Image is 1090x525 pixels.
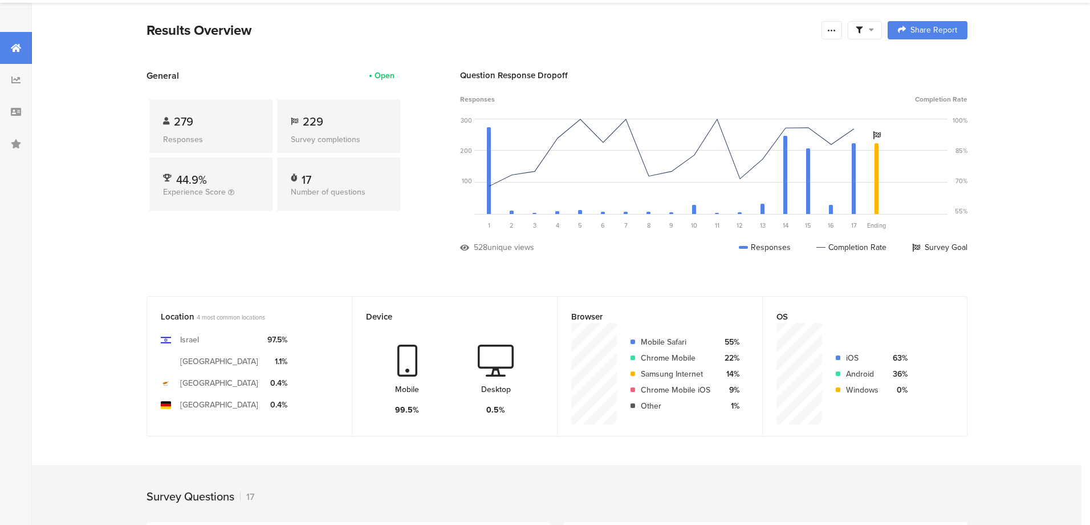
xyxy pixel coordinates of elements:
div: Completion Rate [816,241,886,253]
div: Responses [739,241,791,253]
div: 1.1% [267,356,287,367]
span: 7 [624,221,628,230]
span: Completion Rate [915,94,967,104]
div: Israel [180,334,199,346]
div: 36% [888,368,908,380]
div: 85% [955,146,967,155]
span: 15 [805,221,811,230]
div: Survey Questions [147,488,234,505]
div: 9% [719,384,739,396]
div: 55% [719,336,739,348]
i: Survey Goal [873,131,881,139]
div: 1% [719,400,739,412]
span: Share Report [910,26,957,34]
span: 3 [533,221,536,230]
div: Ending [865,221,888,230]
div: Chrome Mobile iOS [641,384,710,396]
div: Browser [571,310,730,323]
span: 229 [303,113,323,130]
div: Device [366,310,524,323]
span: 1 [488,221,490,230]
div: 200 [460,146,472,155]
div: 0.4% [267,377,287,389]
div: 17 [240,490,254,503]
span: 9 [669,221,673,230]
span: 16 [828,221,834,230]
div: Chrome Mobile [641,352,710,364]
div: iOS [846,352,878,364]
div: 17 [302,171,311,183]
div: Android [846,368,878,380]
span: 10 [691,221,697,230]
div: Open [375,70,394,82]
span: 14 [783,221,788,230]
div: Location [161,310,319,323]
div: 70% [955,176,967,185]
div: 528 [474,241,487,253]
div: Mobile [395,383,419,395]
div: [GEOGRAPHIC_DATA] [180,356,258,367]
span: General [147,69,179,82]
div: Question Response Dropoff [460,69,967,82]
div: unique views [487,241,534,253]
div: 100 [462,176,472,185]
span: 2 [510,221,514,230]
div: 100% [953,116,967,125]
div: 97.5% [267,334,287,346]
div: 0.5% [486,404,505,416]
div: Desktop [481,383,511,395]
span: 4 [556,221,559,230]
div: 55% [955,207,967,216]
span: 12 [737,221,743,230]
div: Responses [163,134,259,146]
span: Experience Score [163,186,226,198]
div: Survey completions [291,134,387,146]
span: Responses [460,94,495,104]
span: Number of questions [291,186,365,198]
span: 17 [851,221,857,230]
span: 11 [715,221,719,230]
div: 300 [461,116,472,125]
span: 6 [601,221,605,230]
div: Mobile Safari [641,336,710,348]
span: 44.9% [176,171,207,188]
div: 14% [719,368,739,380]
span: 13 [760,221,766,230]
span: 8 [647,221,650,230]
span: 279 [174,113,193,130]
div: Survey Goal [912,241,967,253]
div: [GEOGRAPHIC_DATA] [180,377,258,389]
div: Results Overview [147,20,816,41]
span: 4 most common locations [197,313,265,322]
div: 22% [719,352,739,364]
div: 0% [888,384,908,396]
div: [GEOGRAPHIC_DATA] [180,399,258,411]
div: Other [641,400,710,412]
div: OS [776,310,934,323]
div: 0.4% [267,399,287,411]
div: Windows [846,384,878,396]
div: 99.5% [395,404,419,416]
div: 63% [888,352,908,364]
span: 5 [578,221,582,230]
div: Samsung Internet [641,368,710,380]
